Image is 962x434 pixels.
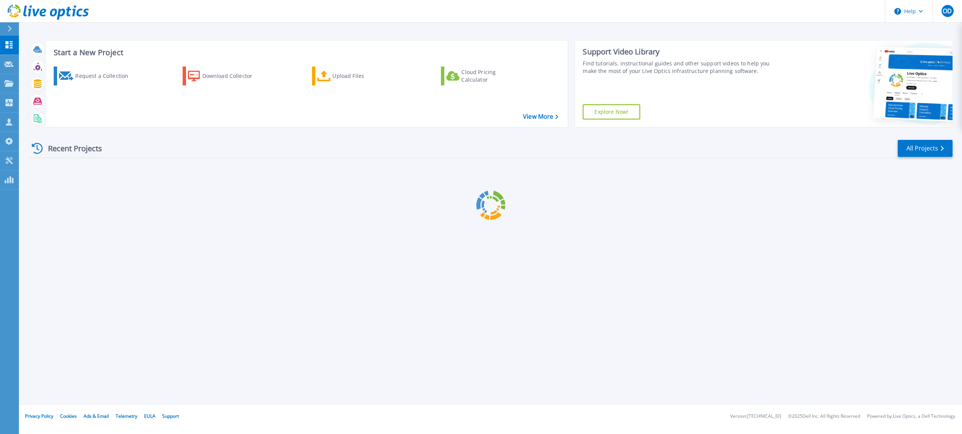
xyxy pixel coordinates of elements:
a: Support [162,413,179,419]
div: Support Video Library [583,47,778,57]
a: Cloud Pricing Calculator [441,67,525,85]
a: Download Collector [183,67,267,85]
li: Version: [TECHNICAL_ID] [730,414,781,419]
div: Find tutorials, instructional guides and other support videos to help you make the most of your L... [583,60,778,75]
div: Download Collector [202,68,263,84]
a: Request a Collection [54,67,138,85]
a: All Projects [898,140,953,157]
a: View More [523,113,558,120]
a: Ads & Email [84,413,109,419]
a: Telemetry [116,413,137,419]
a: Privacy Policy [25,413,53,419]
a: Upload Files [312,67,396,85]
a: EULA [144,413,155,419]
div: Recent Projects [29,139,112,158]
h3: Start a New Project [54,48,558,57]
div: Cloud Pricing Calculator [461,68,522,84]
div: Upload Files [332,68,393,84]
div: Request a Collection [75,68,136,84]
li: Powered by Live Optics, a Dell Technology [867,414,955,419]
li: © 2025 Dell Inc. All Rights Reserved [788,414,860,419]
a: Cookies [60,413,77,419]
a: Explore Now! [583,104,640,119]
span: OD [943,8,952,14]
